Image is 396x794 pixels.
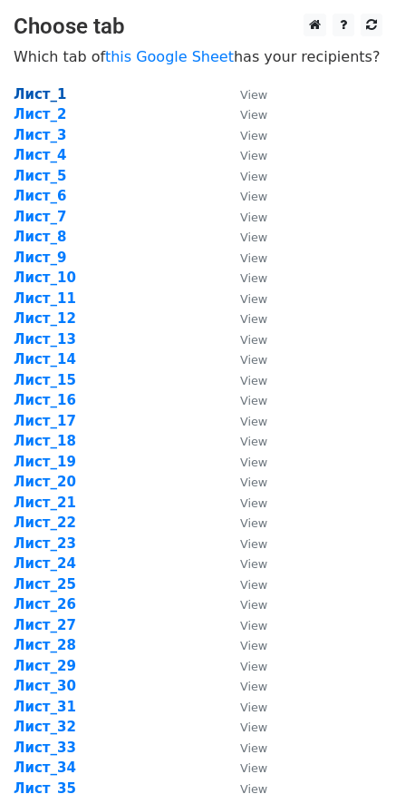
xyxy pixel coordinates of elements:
[14,495,76,511] a: Лист_21
[105,48,234,65] a: this Google Sheet
[14,372,76,388] a: Лист_15
[240,190,267,203] small: View
[305,707,396,794] div: Виджет чата
[14,658,76,674] a: Лист_29
[240,537,267,551] small: View
[14,86,67,103] a: Лист_1
[14,515,76,531] a: Лист_22
[222,699,267,715] a: View
[222,250,267,266] a: View
[14,270,76,286] a: Лист_10
[240,578,267,592] small: View
[240,333,267,347] small: View
[222,372,267,388] a: View
[14,760,76,776] a: Лист_34
[222,555,267,572] a: View
[222,270,267,286] a: View
[14,433,76,449] a: Лист_18
[222,106,267,123] a: View
[240,761,267,775] small: View
[222,454,267,470] a: View
[222,127,267,143] a: View
[222,678,267,694] a: View
[240,353,267,367] small: View
[14,229,67,245] a: Лист_8
[222,209,267,225] a: View
[222,86,267,103] a: View
[222,147,267,163] a: View
[240,149,267,162] small: View
[240,720,267,734] small: View
[240,435,267,448] small: View
[240,312,267,326] small: View
[240,88,267,102] small: View
[222,433,267,449] a: View
[14,106,67,123] strong: Лист_2
[222,229,267,245] a: View
[222,515,267,531] a: View
[14,147,67,163] a: Лист_4
[14,576,76,593] a: Лист_25
[240,108,267,122] small: View
[14,454,76,470] a: Лист_19
[14,331,76,348] a: Лист_13
[14,719,76,735] a: Лист_32
[240,271,267,285] small: View
[14,392,76,408] a: Лист_16
[14,699,76,715] a: Лист_31
[240,211,267,224] small: View
[14,740,76,756] strong: Лист_33
[222,331,267,348] a: View
[14,310,76,327] a: Лист_12
[222,576,267,593] a: View
[222,188,267,204] a: View
[240,701,267,714] small: View
[14,617,76,633] a: Лист_27
[14,596,76,613] strong: Лист_26
[222,740,267,756] a: View
[14,637,76,653] a: Лист_28
[14,209,67,225] a: Лист_7
[222,535,267,552] a: View
[240,456,267,469] small: View
[240,251,267,265] small: View
[240,516,267,530] small: View
[14,127,67,143] strong: Лист_3
[305,707,396,794] iframe: Chat Widget
[14,14,382,40] h3: Choose tab
[240,394,267,407] small: View
[14,678,76,694] a: Лист_30
[14,188,67,204] a: Лист_6
[240,496,267,510] small: View
[240,619,267,632] small: View
[222,474,267,490] a: View
[14,290,76,307] a: Лист_11
[240,741,267,755] small: View
[240,680,267,693] small: View
[14,535,76,552] a: Лист_23
[222,351,267,368] a: View
[240,170,267,183] small: View
[240,292,267,306] small: View
[14,351,76,368] a: Лист_14
[14,555,76,572] a: Лист_24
